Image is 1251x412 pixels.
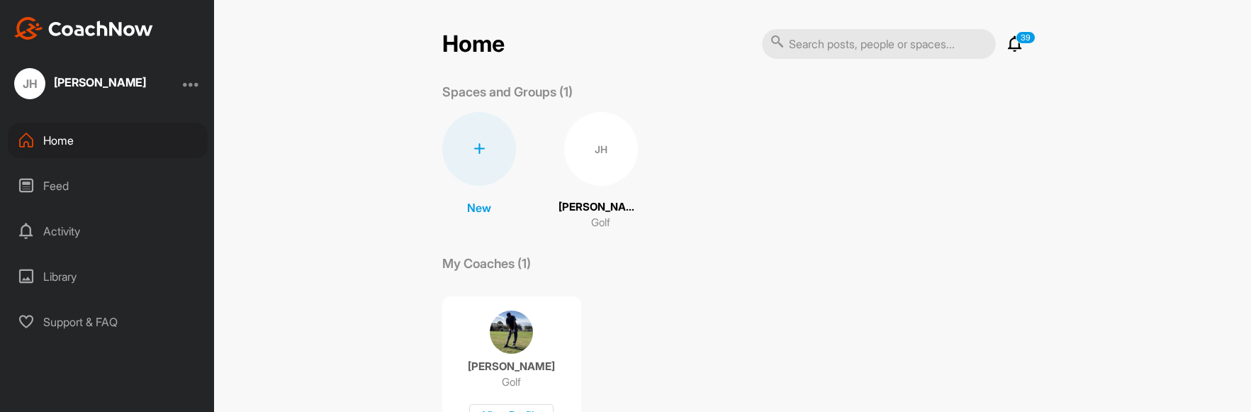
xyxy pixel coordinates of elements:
div: [PERSON_NAME] [54,77,146,88]
input: Search posts, people or spaces... [762,29,996,59]
p: New [467,199,491,216]
p: [PERSON_NAME] [559,199,644,216]
p: Golf [591,215,610,231]
div: Activity [8,213,208,249]
h2: Home [442,30,505,58]
div: Library [8,259,208,294]
div: JH [14,68,45,99]
p: [PERSON_NAME] [468,360,555,374]
div: Feed [8,168,208,204]
p: My Coaches (1) [442,254,531,273]
div: Home [8,123,208,158]
a: JH[PERSON_NAME]Golf [559,112,644,231]
p: Golf [502,375,521,389]
div: JH [564,112,638,186]
p: Spaces and Groups (1) [442,82,573,101]
img: CoachNow [14,17,153,40]
img: coach avatar [490,311,533,354]
div: Support & FAQ [8,304,208,340]
p: 39 [1016,31,1036,44]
